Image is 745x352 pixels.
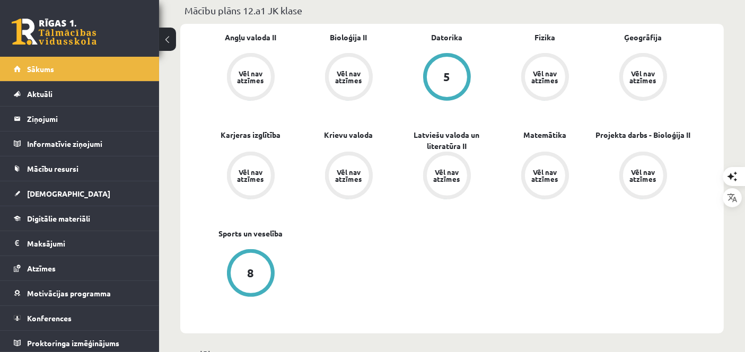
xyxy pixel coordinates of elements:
a: Vēl nav atzīmes [496,152,594,201]
div: Vēl nav atzīmes [236,70,266,84]
a: Digitālie materiāli [14,206,146,231]
div: Vēl nav atzīmes [432,169,462,182]
a: Bioloģija II [330,32,367,43]
div: Vēl nav atzīmes [334,169,364,182]
a: Vēl nav atzīmes [201,53,300,103]
a: [DEMOGRAPHIC_DATA] [14,181,146,206]
a: Karjeras izglītība [221,129,281,140]
a: Mācību resursi [14,156,146,181]
span: [DEMOGRAPHIC_DATA] [27,189,110,198]
div: Vēl nav atzīmes [334,70,364,84]
div: Vēl nav atzīmes [530,169,560,182]
a: Sākums [14,57,146,81]
div: 8 [247,267,254,279]
a: Angļu valoda II [225,32,276,43]
a: Motivācijas programma [14,281,146,305]
a: Vēl nav atzīmes [398,152,496,201]
a: Vēl nav atzīmes [496,53,594,103]
a: Konferences [14,306,146,330]
div: 5 [443,71,450,83]
a: Vēl nav atzīmes [594,152,692,201]
a: Rīgas 1. Tālmācības vidusskola [12,19,97,45]
a: Vēl nav atzīmes [201,152,300,201]
a: Krievu valoda [325,129,373,140]
div: Vēl nav atzīmes [628,169,658,182]
a: Vēl nav atzīmes [300,53,398,103]
p: Mācību plāns 12.a1 JK klase [185,3,720,17]
span: Motivācijas programma [27,288,111,298]
legend: Maksājumi [27,231,146,256]
span: Sākums [27,64,54,74]
a: Maksājumi [14,231,146,256]
a: Ziņojumi [14,107,146,131]
span: Atzīmes [27,263,56,273]
a: Ģeogrāfija [624,32,662,43]
span: Digitālie materiāli [27,214,90,223]
a: Aktuāli [14,82,146,106]
a: 5 [398,53,496,103]
span: Aktuāli [27,89,52,99]
div: Vēl nav atzīmes [236,169,266,182]
a: Informatīvie ziņojumi [14,131,146,156]
a: Vēl nav atzīmes [300,152,398,201]
div: Vēl nav atzīmes [628,70,658,84]
legend: Ziņojumi [27,107,146,131]
a: Matemātika [523,129,566,140]
a: Vēl nav atzīmes [594,53,692,103]
legend: Informatīvie ziņojumi [27,131,146,156]
div: Vēl nav atzīmes [530,70,560,84]
a: Projekta darbs - Bioloģija II [595,129,690,140]
a: Fizika [534,32,555,43]
a: Sports un veselība [218,228,283,239]
a: Latviešu valoda un literatūra II [398,129,496,152]
a: Atzīmes [14,256,146,280]
a: Datorika [431,32,462,43]
span: Konferences [27,313,72,323]
a: 8 [201,249,300,299]
span: Proktoringa izmēģinājums [27,338,119,348]
span: Mācību resursi [27,164,78,173]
